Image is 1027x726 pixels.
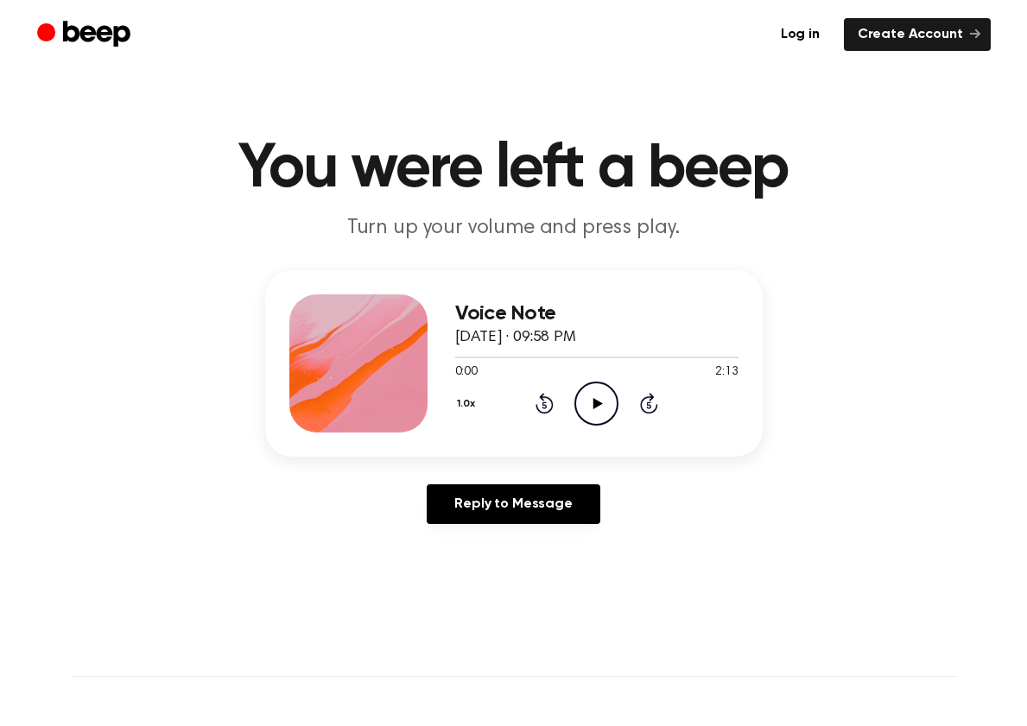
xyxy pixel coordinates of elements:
[455,363,478,382] span: 0:00
[182,214,846,243] p: Turn up your volume and press play.
[455,330,576,345] span: [DATE] · 09:58 PM
[427,484,599,524] a: Reply to Message
[72,138,956,200] h1: You were left a beep
[844,18,991,51] a: Create Account
[455,302,739,325] h3: Voice Note
[37,18,135,52] a: Beep
[715,363,738,382] span: 2:13
[455,389,482,419] button: 1.0x
[767,18,834,51] a: Log in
